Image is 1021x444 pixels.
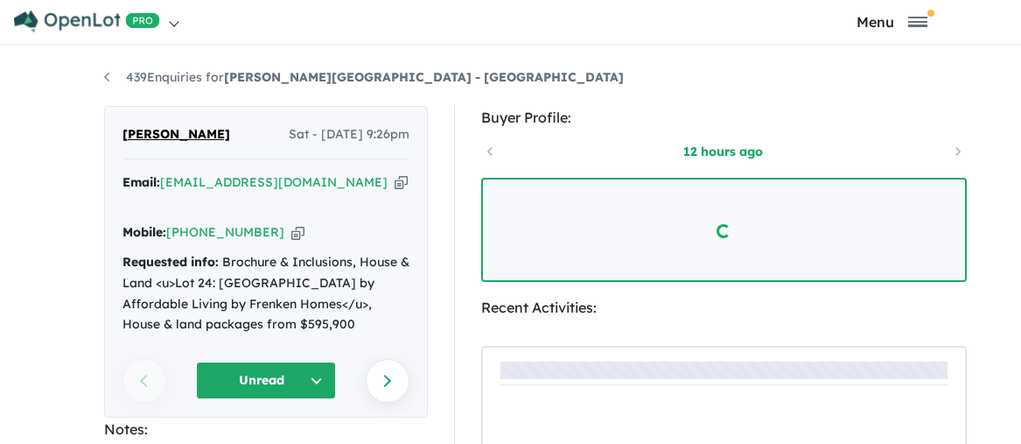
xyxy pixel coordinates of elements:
[104,69,624,85] a: 439Enquiries for[PERSON_NAME][GEOGRAPHIC_DATA] - [GEOGRAPHIC_DATA]
[224,69,624,85] strong: [PERSON_NAME][GEOGRAPHIC_DATA] - [GEOGRAPHIC_DATA]
[481,106,967,130] div: Buyer Profile:
[122,124,230,145] span: [PERSON_NAME]
[395,173,408,192] button: Copy
[122,254,219,270] strong: Requested info:
[122,252,409,335] div: Brochure & Inclusions, House & Land <u>Lot 24: [GEOGRAPHIC_DATA] by Affordable Living by Frenken ...
[289,124,409,145] span: Sat - [DATE] 9:26pm
[104,67,918,88] nav: breadcrumb
[166,224,284,240] a: [PHONE_NUMBER]
[196,362,336,399] button: Unread
[122,224,166,240] strong: Mobile:
[160,174,388,190] a: [EMAIL_ADDRESS][DOMAIN_NAME]
[291,223,304,242] button: Copy
[14,11,160,32] img: Openlot PRO Logo White
[768,13,1017,30] button: Toggle navigation
[649,143,798,160] a: 12 hours ago
[104,418,428,441] div: Notes:
[481,296,967,320] div: Recent Activities:
[122,174,160,190] strong: Email:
